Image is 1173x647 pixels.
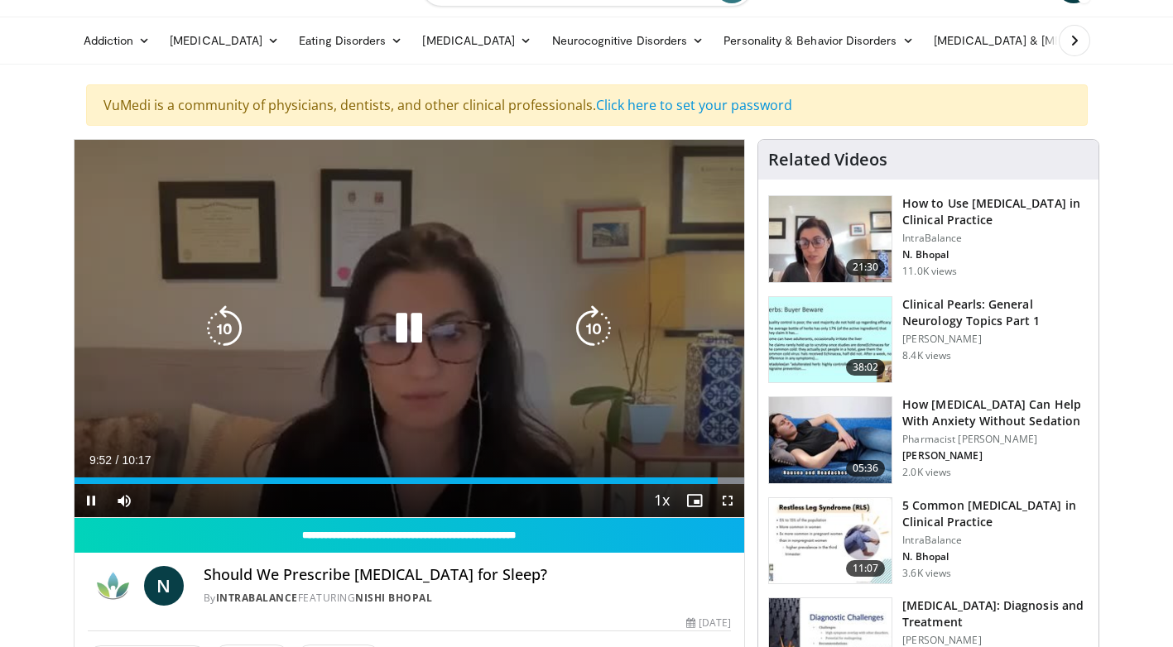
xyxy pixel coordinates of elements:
span: 38:02 [846,359,886,376]
h4: Related Videos [768,150,887,170]
a: Personality & Behavior Disorders [714,24,923,57]
a: Eating Disorders [289,24,412,57]
div: By FEATURING [204,591,732,606]
a: IntraBalance [216,591,298,605]
h3: Clinical Pearls: General Neurology Topics Part 1 [902,296,1089,329]
img: e41a58fc-c8b3-4e06-accc-3dd0b2ae14cc.150x105_q85_crop-smart_upscale.jpg [769,498,892,584]
button: Pause [75,484,108,517]
a: Addiction [74,24,161,57]
span: / [116,453,119,467]
p: N. Bhopal [902,550,1089,563]
p: N. Bhopal [902,248,1089,261]
a: [MEDICAL_DATA] & [MEDICAL_DATA] [924,24,1161,57]
a: Nishi Bhopal [355,591,432,605]
p: IntraBalance [902,232,1089,245]
span: 11:07 [846,560,886,577]
div: [DATE] [686,616,731,630]
a: [MEDICAL_DATA] [412,24,541,57]
span: 9:52 [89,453,112,467]
a: 05:36 How [MEDICAL_DATA] Can Help With Anxiety Without Sedation Pharmacist [PERSON_NAME] [PERSON_... [768,396,1089,484]
h3: [MEDICAL_DATA]: Diagnosis and Treatment [902,597,1089,630]
a: N [144,566,184,606]
h4: Should We Prescribe [MEDICAL_DATA] for Sleep? [204,566,732,584]
a: 21:30 How to Use [MEDICAL_DATA] in Clinical Practice IntraBalance N. Bhopal 11.0K views [768,195,1089,283]
div: Progress Bar [75,477,745,484]
button: Enable picture-in-picture mode [678,484,711,517]
button: Fullscreen [711,484,744,517]
img: 662646f3-24dc-48fd-91cb-7f13467e765c.150x105_q85_crop-smart_upscale.jpg [769,196,892,282]
a: Neurocognitive Disorders [542,24,714,57]
a: 38:02 Clinical Pearls: General Neurology Topics Part 1 [PERSON_NAME] 8.4K views [768,296,1089,384]
button: Playback Rate [645,484,678,517]
h3: How to Use [MEDICAL_DATA] in Clinical Practice [902,195,1089,228]
img: 7bfe4765-2bdb-4a7e-8d24-83e30517bd33.150x105_q85_crop-smart_upscale.jpg [769,397,892,483]
a: Click here to set your password [596,96,792,114]
div: VuMedi is a community of physicians, dentists, and other clinical professionals. [86,84,1088,126]
img: IntraBalance [88,566,137,606]
img: 91ec4e47-6cc3-4d45-a77d-be3eb23d61cb.150x105_q85_crop-smart_upscale.jpg [769,297,892,383]
a: 11:07 5 Common [MEDICAL_DATA] in Clinical Practice IntraBalance N. Bhopal 3.6K views [768,497,1089,585]
p: 8.4K views [902,349,951,362]
button: Mute [108,484,141,517]
video-js: Video Player [75,140,745,518]
span: 21:30 [846,259,886,276]
p: [PERSON_NAME] [902,449,1089,462]
p: [PERSON_NAME] [902,634,1089,647]
p: [PERSON_NAME] [902,333,1089,346]
span: 10:17 [122,453,151,467]
span: 05:36 [846,460,886,477]
h3: 5 Common [MEDICAL_DATA] in Clinical Practice [902,497,1089,530]
h3: How [MEDICAL_DATA] Can Help With Anxiety Without Sedation [902,396,1089,429]
p: IntraBalance [902,534,1089,547]
p: Pharmacist [PERSON_NAME] [902,433,1089,446]
a: [MEDICAL_DATA] [160,24,289,57]
p: 11.0K views [902,265,957,278]
p: 2.0K views [902,466,951,479]
p: 3.6K views [902,567,951,580]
